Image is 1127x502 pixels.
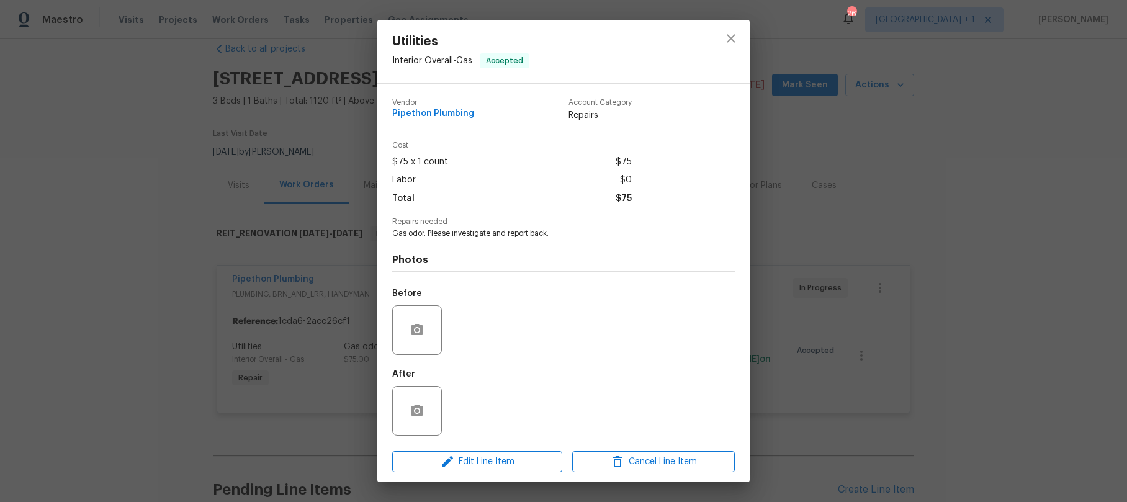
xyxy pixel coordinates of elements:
span: Accepted [481,55,528,67]
span: Repairs [568,109,632,122]
span: $75 [616,153,632,171]
span: Total [392,190,415,208]
span: Labor [392,171,416,189]
span: Gas odor. Please investigate and report back. [392,228,701,239]
span: Pipethon Plumbing [392,109,474,119]
span: Vendor [392,99,474,107]
span: Account Category [568,99,632,107]
button: Edit Line Item [392,451,562,473]
span: Interior Overall - Gas [392,56,472,65]
button: Cancel Line Item [572,451,735,473]
span: $75 [616,190,632,208]
span: Utilities [392,35,529,48]
span: Edit Line Item [396,454,559,470]
h5: Before [392,289,422,298]
span: Repairs needed [392,218,735,226]
div: 26 [847,7,856,20]
span: $0 [620,171,632,189]
h4: Photos [392,254,735,266]
span: $75 x 1 count [392,153,448,171]
span: Cancel Line Item [576,454,731,470]
button: close [716,24,746,53]
h5: After [392,370,415,379]
span: Cost [392,141,632,150]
